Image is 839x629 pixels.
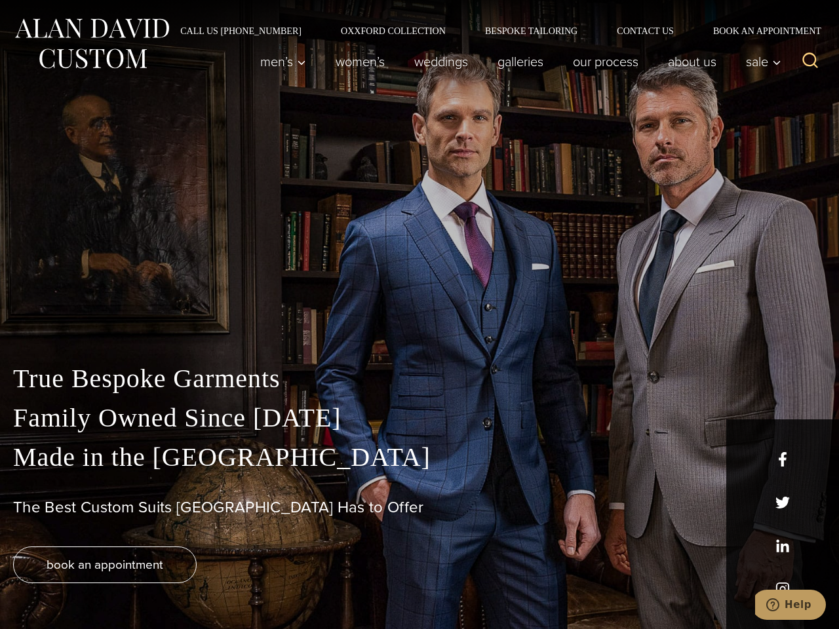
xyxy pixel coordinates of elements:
[161,26,826,35] nav: Secondary Navigation
[321,48,400,75] a: Women’s
[654,48,732,75] a: About Us
[558,48,654,75] a: Our Process
[693,26,826,35] a: Book an Appointment
[13,546,197,583] a: book an appointment
[13,359,826,477] p: True Bespoke Garments Family Owned Since [DATE] Made in the [GEOGRAPHIC_DATA]
[161,26,321,35] a: Call Us [PHONE_NUMBER]
[246,48,321,75] button: Men’s sub menu toggle
[400,48,483,75] a: weddings
[47,555,163,574] span: book an appointment
[732,48,789,75] button: Sale sub menu toggle
[597,26,693,35] a: Contact Us
[794,46,826,77] button: View Search Form
[13,498,826,517] h1: The Best Custom Suits [GEOGRAPHIC_DATA] Has to Offer
[13,14,170,73] img: Alan David Custom
[755,590,826,622] iframe: Opens a widget where you can chat to one of our agents
[483,48,558,75] a: Galleries
[246,48,789,75] nav: Primary Navigation
[321,26,465,35] a: Oxxford Collection
[465,26,597,35] a: Bespoke Tailoring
